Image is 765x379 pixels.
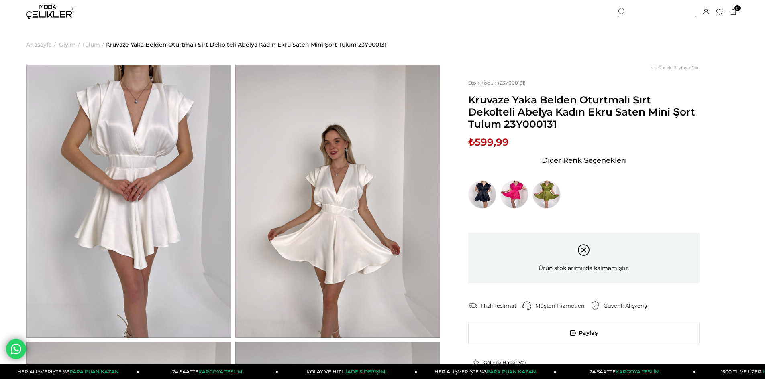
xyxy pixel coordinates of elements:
img: Kruvaze Yaka Belden Oturtmalı Sırt Dekolteli Abelya Kadın Siyah Saten Mini Şort Tulum 23Y000131 [468,180,496,209]
a: < < Önceki Sayfaya Dön [651,65,700,70]
a: Tulum [82,24,100,65]
li: > [82,24,106,65]
a: Gelince Haber Ver [472,359,541,366]
span: KARGOYA TESLİM [198,369,242,375]
a: KOLAY VE HIZLIİADE & DEĞİŞİM! [278,364,417,379]
li: > [59,24,82,65]
img: Abelya Tulum 23Y000131 [26,65,231,338]
div: Müşteri Hizmetleri [535,302,591,309]
a: Giyim [59,24,76,65]
span: (23Y000131) [468,80,526,86]
img: Abelya Tulum 23Y000131 [235,65,441,338]
img: shipping.png [468,301,477,310]
img: Kruvaze Yaka Belden Oturtmalı Sırt Dekolteli Abelya Kadın Fuşya Saten Mini Şort Tulum 23Y000131 [500,180,528,209]
span: Stok Kodu [468,80,498,86]
span: 0 [734,5,741,11]
span: KARGOYA TESLİM [616,369,659,375]
img: Kruvaze Yaka Belden Oturtmalı Sırt Dekolteli Abelya Kadın Haki Saten Mini Şort Tulum 23Y000131 [532,180,561,209]
img: logo [26,5,74,19]
div: Güvenli Alışveriş [604,302,653,309]
span: ₺599,99 [468,136,509,148]
div: Hızlı Teslimat [481,302,522,309]
span: Paylaş [469,322,699,344]
a: HER ALIŞVERİŞTE %3PARA PUAN KAZAN [417,364,556,379]
span: PARA PUAN KAZAN [487,369,536,375]
div: Ürün stoklarımızda kalmamıştır. [468,233,700,283]
img: security.png [591,301,600,310]
a: Kruvaze Yaka Belden Oturtmalı Sırt Dekolteli Abelya Kadın Ekru Saten Mini Şort Tulum 23Y000131 [106,24,386,65]
a: 24 SAATTEKARGOYA TESLİM [557,364,696,379]
li: > [26,24,58,65]
a: 24 SAATTEKARGOYA TESLİM [139,364,278,379]
span: İADE & DEĞİŞİM! [346,369,386,375]
img: call-center.png [522,301,531,310]
span: Kruvaze Yaka Belden Oturtmalı Sırt Dekolteli Abelya Kadın Ekru Saten Mini Şort Tulum 23Y000131 [468,94,700,130]
a: 0 [730,9,736,15]
span: Gelince Haber Ver [483,359,526,365]
span: Diğer Renk Seçenekleri [542,154,626,167]
a: Anasayfa [26,24,52,65]
span: PARA PUAN KAZAN [69,369,119,375]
